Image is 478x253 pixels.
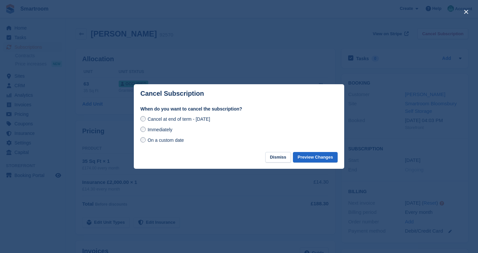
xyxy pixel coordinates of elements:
button: Dismiss [265,152,291,163]
button: close [461,7,471,17]
label: When do you want to cancel the subscription? [140,106,338,113]
p: Cancel Subscription [140,90,204,97]
span: On a custom date [148,138,184,143]
span: Immediately [148,127,172,132]
input: Immediately [140,127,146,132]
input: Cancel at end of term - [DATE] [140,116,146,121]
input: On a custom date [140,137,146,142]
button: Preview Changes [293,152,338,163]
span: Cancel at end of term - [DATE] [148,116,210,122]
